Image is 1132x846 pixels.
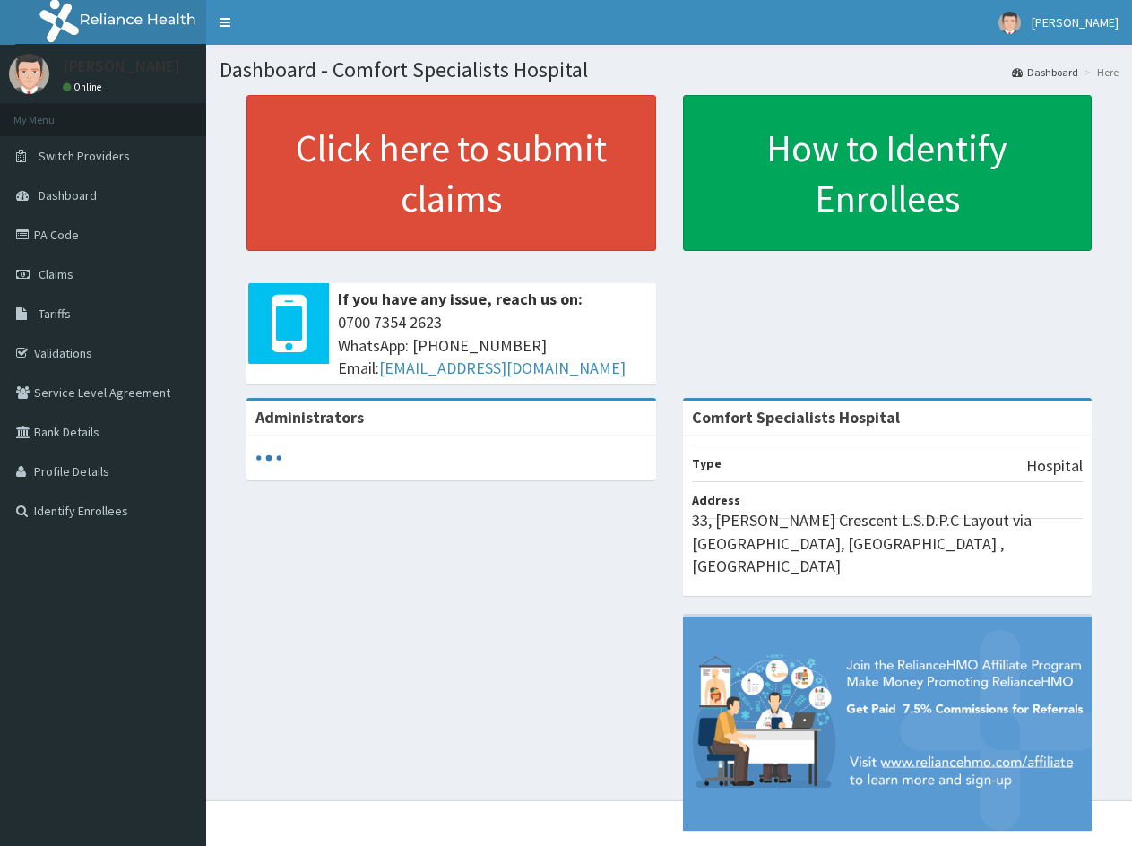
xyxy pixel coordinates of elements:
[246,95,656,251] a: Click here to submit claims
[63,58,180,74] p: [PERSON_NAME]
[1080,65,1119,80] li: Here
[338,311,647,380] span: 0700 7354 2623 WhatsApp: [PHONE_NUMBER] Email:
[998,12,1021,34] img: User Image
[39,306,71,322] span: Tariffs
[338,289,583,309] b: If you have any issue, reach us on:
[39,148,130,164] span: Switch Providers
[220,58,1119,82] h1: Dashboard - Comfort Specialists Hospital
[1012,65,1078,80] a: Dashboard
[1032,14,1119,30] span: [PERSON_NAME]
[9,54,49,94] img: User Image
[1026,454,1083,478] p: Hospital
[692,509,1084,578] p: 33, [PERSON_NAME] Crescent L.S.D.P.C Layout via [GEOGRAPHIC_DATA], [GEOGRAPHIC_DATA] , [GEOGRAPHI...
[39,187,97,203] span: Dashboard
[692,455,722,471] b: Type
[255,445,282,471] svg: audio-loading
[683,95,1093,251] a: How to Identify Enrollees
[692,492,740,508] b: Address
[63,81,106,93] a: Online
[379,358,626,378] a: [EMAIL_ADDRESS][DOMAIN_NAME]
[692,407,900,427] strong: Comfort Specialists Hospital
[39,266,73,282] span: Claims
[255,407,364,427] b: Administrators
[683,617,1093,831] img: provider-team-banner.png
